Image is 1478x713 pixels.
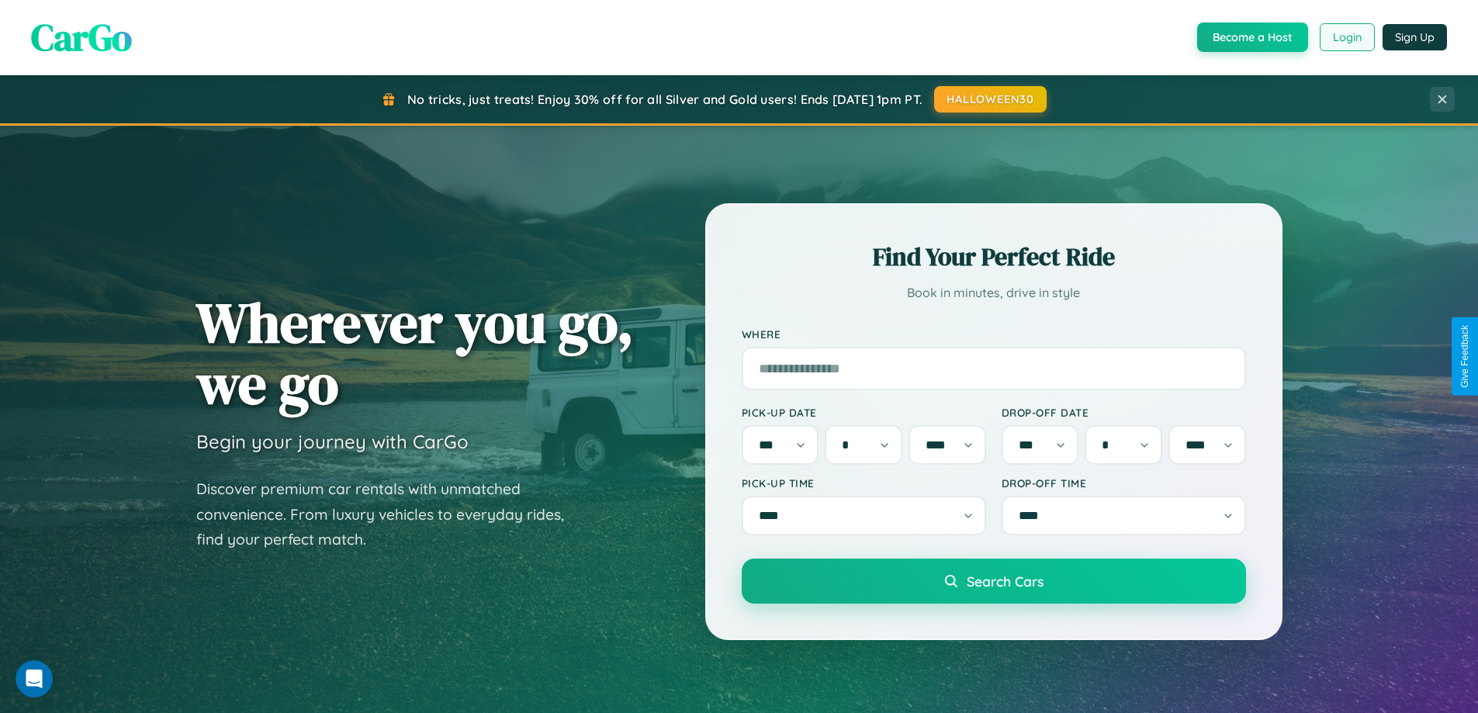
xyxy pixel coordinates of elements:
[742,282,1246,304] p: Book in minutes, drive in style
[967,573,1044,590] span: Search Cars
[742,406,986,419] label: Pick-up Date
[742,559,1246,604] button: Search Cars
[742,240,1246,274] h2: Find Your Perfect Ride
[1197,22,1308,52] button: Become a Host
[1459,325,1470,388] div: Give Feedback
[16,660,53,697] iframe: Intercom live chat
[1002,476,1246,490] label: Drop-off Time
[742,476,986,490] label: Pick-up Time
[1383,24,1447,50] button: Sign Up
[196,292,634,414] h1: Wherever you go, we go
[196,430,469,453] h3: Begin your journey with CarGo
[31,12,132,63] span: CarGo
[742,327,1246,341] label: Where
[196,476,584,552] p: Discover premium car rentals with unmatched convenience. From luxury vehicles to everyday rides, ...
[1320,23,1375,51] button: Login
[934,86,1047,112] button: HALLOWEEN30
[1002,406,1246,419] label: Drop-off Date
[407,92,922,107] span: No tricks, just treats! Enjoy 30% off for all Silver and Gold users! Ends [DATE] 1pm PT.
